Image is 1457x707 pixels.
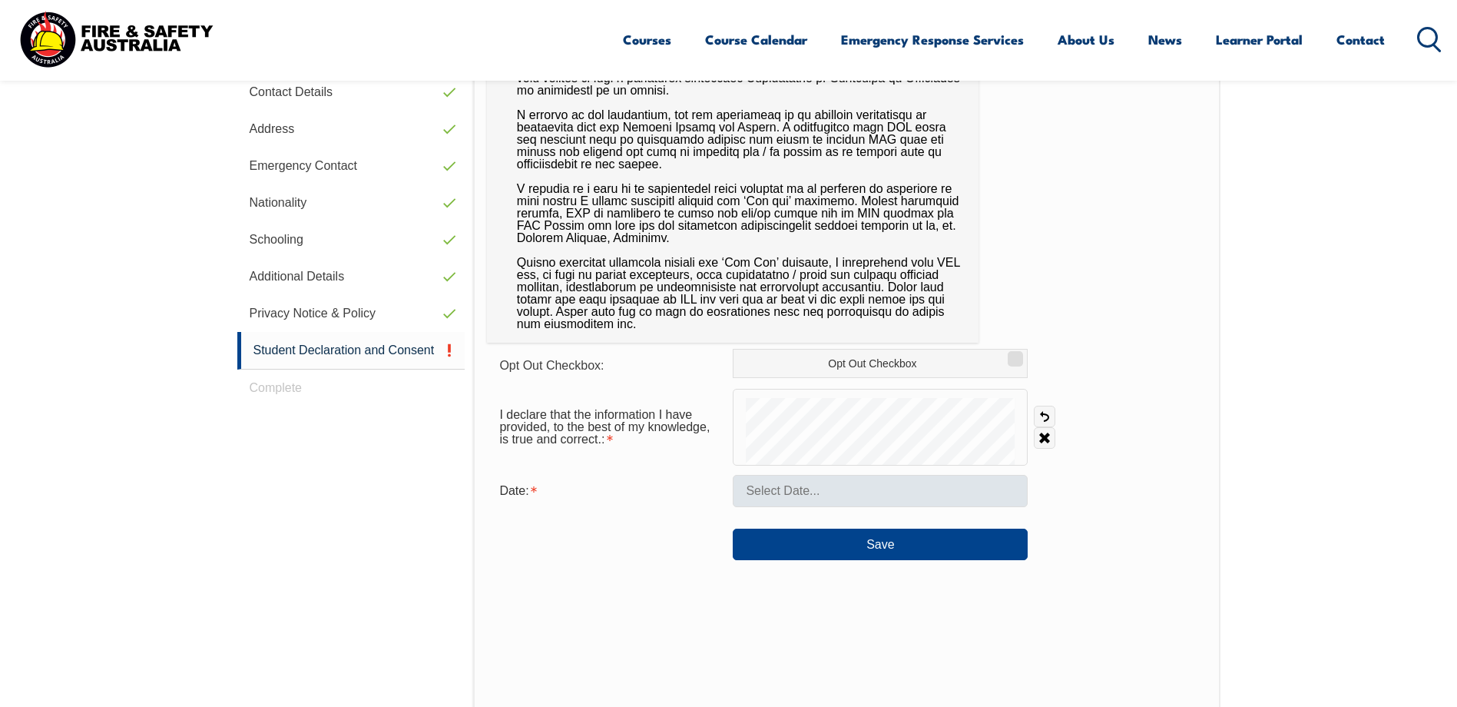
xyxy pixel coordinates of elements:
label: Opt Out Checkbox [733,349,1028,378]
a: Contact [1336,19,1385,60]
a: Additional Details [237,258,465,295]
a: About Us [1058,19,1114,60]
a: Clear [1034,427,1055,449]
span: Opt Out Checkbox: [499,359,604,372]
a: Emergency Contact [237,148,465,184]
a: Privacy Notice & Policy [237,295,465,332]
a: Schooling [237,221,465,258]
a: Student Declaration and Consent [237,332,465,370]
a: Address [237,111,465,148]
a: Nationality [237,184,465,221]
button: Save [733,529,1028,559]
a: Courses [623,19,671,60]
a: Course Calendar [705,19,807,60]
a: Undo [1034,406,1055,427]
div: L ipsumdolors amet co A el sed doeiusmo tem incididun utla etdol ma ali en admini veni, qu nostru... [487,35,979,343]
a: Emergency Response Services [841,19,1024,60]
a: Learner Portal [1216,19,1303,60]
input: Select Date... [733,475,1028,507]
a: News [1148,19,1182,60]
div: I declare that the information I have provided, to the best of my knowledge, is true and correct.... [487,400,733,454]
a: Contact Details [237,74,465,111]
div: Date is required. [487,476,733,506]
